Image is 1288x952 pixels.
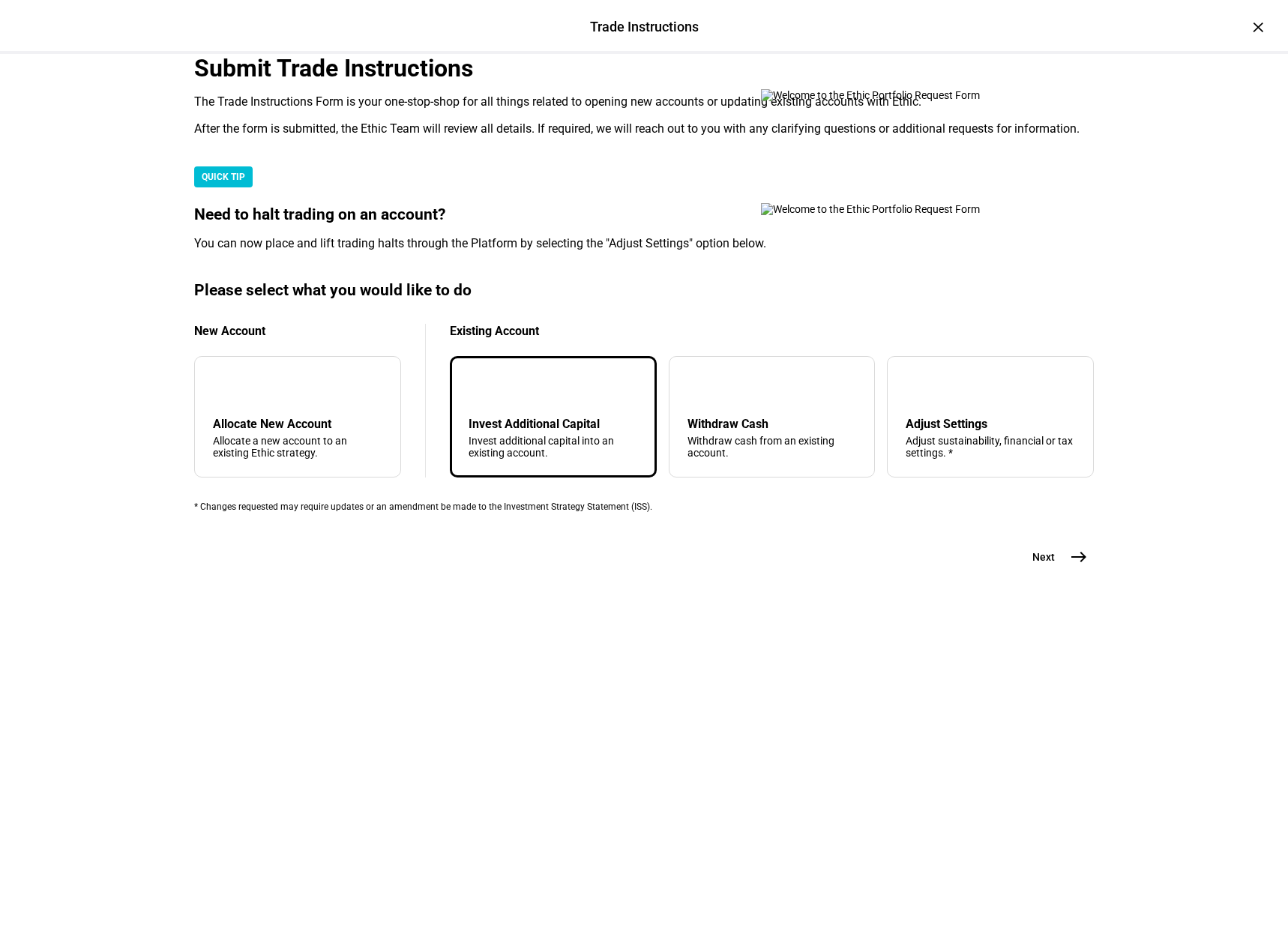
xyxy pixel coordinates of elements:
[690,378,708,396] mat-icon: arrow_upward
[213,435,382,459] div: Allocate a new account to an existing Ethic strategy.
[687,417,857,431] div: Withdraw Cash
[590,17,699,37] div: Trade Instructions
[469,417,638,431] div: Invest Additional Capital
[906,375,930,399] mat-icon: tune
[687,435,857,459] div: Withdraw cash from an existing account.
[194,324,401,338] div: New Account
[194,501,1094,512] div: * Changes requested may require updates or an amendment be made to the Investment Strategy Statem...
[194,236,1094,251] div: You can now place and lift trading halts through the Platform by selecting the "Adjust Settings" ...
[194,54,1094,82] div: Submit Trade Instructions
[194,166,253,187] div: QUICK TIP
[216,378,234,396] mat-icon: add
[906,435,1075,459] div: Adjust sustainability, financial or tax settings. *
[213,417,382,431] div: Allocate New Account
[450,324,1094,338] div: Existing Account
[194,121,1094,136] div: After the form is submitted, the Ethic Team will review all details. If required, we will reach o...
[1070,548,1088,566] mat-icon: east
[761,203,1031,215] img: Welcome to the Ethic Portfolio Request Form
[1014,542,1094,572] button: Next
[469,435,638,459] div: Invest additional capital into an existing account.
[194,281,1094,300] div: Please select what you would like to do
[194,94,1094,109] div: The Trade Instructions Form is your one-stop-shop for all things related to opening new accounts ...
[1246,15,1270,39] div: ×
[906,417,1075,431] div: Adjust Settings
[472,378,490,396] mat-icon: arrow_downward
[761,89,1031,101] img: Welcome to the Ethic Portfolio Request Form
[194,205,1094,224] div: Need to halt trading on an account?
[1032,549,1055,564] span: Next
